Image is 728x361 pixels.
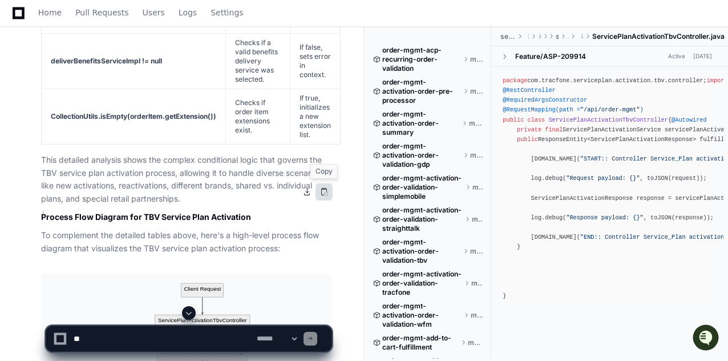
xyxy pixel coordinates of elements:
[143,9,165,16] span: Users
[80,208,138,218] a: Powered byPylon
[179,9,197,16] span: Logs
[35,183,95,192] span: Tejeshwer Degala
[11,11,34,34] img: PlayerZero
[517,136,538,143] span: public
[51,85,187,96] div: Start new chat
[472,215,483,224] span: master
[382,142,461,169] span: order-mgmt-activation-order-validation-gdp
[75,9,128,16] span: Pull Requests
[517,126,541,133] span: private
[691,323,722,354] iframe: Open customer support
[98,183,102,192] span: •
[471,279,483,288] span: master
[566,175,640,182] span: "Request payload: {}"
[566,214,644,221] span: "Response payload: {}"
[41,211,331,223] h2: Process Flow Diagram for TBV Service Plan Activation
[470,87,483,96] span: master
[114,209,138,218] span: Pylon
[11,173,30,191] img: Tejeshwer Degala
[11,85,32,105] img: 1756235613930-3d25f9e4-fa56-45dd-b3ad-e072dfbd1548
[51,57,162,65] strong: deliverBenefitsServiceImpl != null
[548,117,668,123] span: ServicePlanActivationTbvController
[38,9,62,16] span: Home
[515,52,586,61] div: Feature/ASP-209914
[194,88,208,102] button: Start new chat
[382,78,461,105] span: order-mgmt-activation-order-pre-processor
[382,46,461,73] span: order-mgmt-acp-recurring-order-validation
[583,32,583,41] span: controller
[503,97,587,103] span: @RequiredArgsConstructor
[470,247,483,256] span: master
[470,151,483,160] span: master
[11,45,208,63] div: Welcome
[556,32,558,41] span: serviceplan
[568,32,569,41] span: activation
[469,119,483,128] span: master
[382,238,461,265] span: order-mgmt-activation-order-validation-tbv
[177,122,208,135] button: See all
[226,89,290,144] td: Checks if order item extensions exist.
[503,76,717,301] div: com.tracfone.serviceplan.activation.tbv.controller; com.tracfone.serviceplan.activation.tbv.confi...
[470,55,483,64] span: master
[41,229,331,255] p: To complement the detailed tables above, here's a high-level process flow diagram that visualizes...
[290,89,341,144] td: If true, initializes a new extension list.
[707,77,728,84] span: import
[693,52,712,61] div: [DATE]
[51,96,178,105] div: We're offline, but we'll be back soon!
[500,32,515,41] span: serviceplan-activation-tbv
[503,87,555,94] span: @RestController
[503,106,643,113] span: @RequestMapping(path = )
[226,33,290,89] td: Checks if a valid benefits delivery service was selected.
[51,112,216,121] strong: CollectionUtils.isEmpty(orderItem.getExtension())
[41,154,331,206] p: This detailed analysis shows the complex conditional logic that governs the TBV service plan acti...
[382,206,463,233] span: order-mgmt-activation-order-validation-straighttalk
[503,77,527,84] span: package
[592,32,725,41] span: ServicePlanActivationTbvController.java
[580,106,640,113] span: "/api/order-mgmt"
[11,124,76,133] div: Past conversations
[310,164,338,179] div: Copy
[503,117,524,123] span: public
[24,85,45,105] img: 7521149027303_d2c55a7ec3fe4098c2f6_72.png
[98,153,102,162] span: •
[665,51,689,62] span: Active
[472,183,483,192] span: master
[211,9,243,16] span: Settings
[290,33,341,89] td: If false, sets error in context.
[382,302,462,329] span: order-mgmt-activation-order-validation-wfm
[382,110,460,137] span: order-mgmt-activation-order-summary
[545,126,563,133] span: final
[672,117,707,123] span: @Autowired
[527,117,545,123] span: class
[104,153,128,162] span: [DATE]
[11,142,30,160] img: Tejeshwer Degala
[104,183,128,192] span: [DATE]
[382,174,463,201] span: order-mgmt-activation-order-validation-simplemobile
[382,270,462,297] span: order-mgmt-activation-order-validation-tracfone
[35,153,95,162] span: Tejeshwer Degala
